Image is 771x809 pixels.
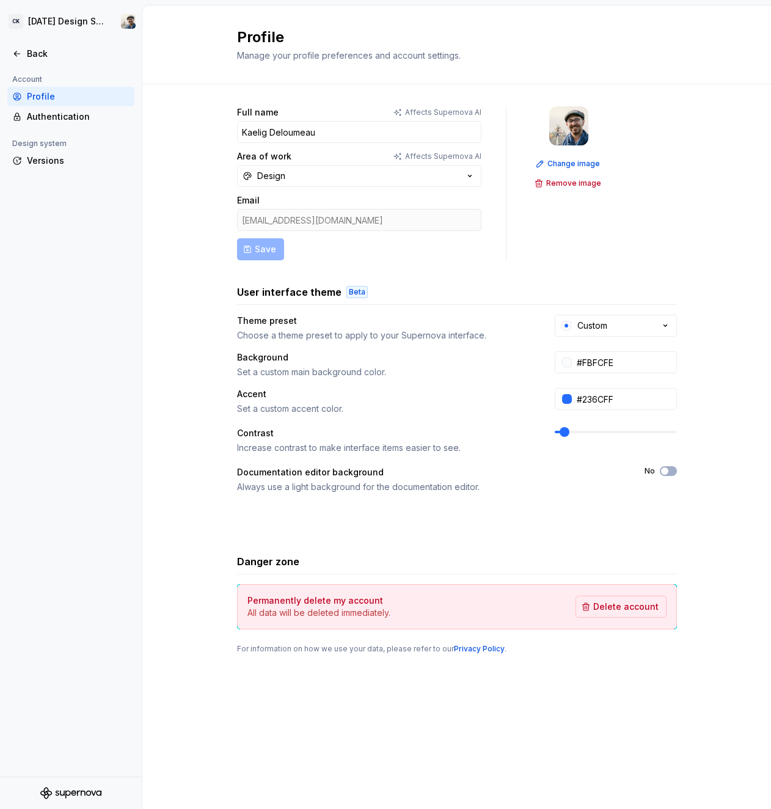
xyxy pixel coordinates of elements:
button: CK[DATE] Design SystemKaelig Deloumeau [2,8,139,35]
div: Back [27,48,130,60]
label: Email [237,194,260,207]
div: Design system [7,136,71,151]
p: All data will be deleted immediately. [247,607,390,619]
button: Change image [532,155,605,172]
span: Manage your profile preferences and account settings. [237,50,461,60]
div: [DATE] Design System [28,15,106,27]
div: Authentication [27,111,130,123]
div: Set a custom main background color. [237,366,533,378]
span: Change image [547,159,600,169]
div: Always use a light background for the documentation editor. [237,481,623,493]
a: Privacy Policy [454,644,505,653]
span: Delete account [593,601,659,613]
button: Remove image [531,175,607,192]
img: Kaelig Deloumeau [121,14,136,29]
div: Theme preset [237,315,533,327]
input: #104FC6 [572,388,677,410]
label: No [645,466,655,476]
label: Full name [237,106,279,119]
h3: Danger zone [237,554,299,569]
h2: Profile [237,27,461,47]
img: Kaelig Deloumeau [549,106,588,145]
div: Choose a theme preset to apply to your Supernova interface. [237,329,533,342]
span: Remove image [546,178,601,188]
a: Back [7,44,134,64]
h4: Permanently delete my account [247,595,383,607]
button: Delete account [576,596,667,618]
div: Contrast [237,427,533,439]
div: For information on how we use your data, please refer to our . [237,644,677,654]
div: Beta [346,286,368,298]
div: Documentation editor background [237,466,623,478]
div: Account [7,72,47,87]
div: Accent [237,388,533,400]
p: Affects Supernova AI [405,108,481,117]
div: Design [257,170,285,182]
h3: User interface theme [237,285,342,299]
div: Versions [27,155,130,167]
label: Area of work [237,150,291,163]
button: Custom [555,315,677,337]
p: Affects Supernova AI [405,152,481,161]
svg: Supernova Logo [40,787,101,799]
a: Authentication [7,107,134,126]
a: Profile [7,87,134,106]
div: Custom [577,320,607,332]
div: Set a custom accent color. [237,403,533,415]
div: Background [237,351,533,364]
div: Increase contrast to make interface items easier to see. [237,442,533,454]
div: Profile [27,90,130,103]
input: #FFFFFF [572,351,677,373]
div: CK [9,14,23,29]
a: Versions [7,151,134,170]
